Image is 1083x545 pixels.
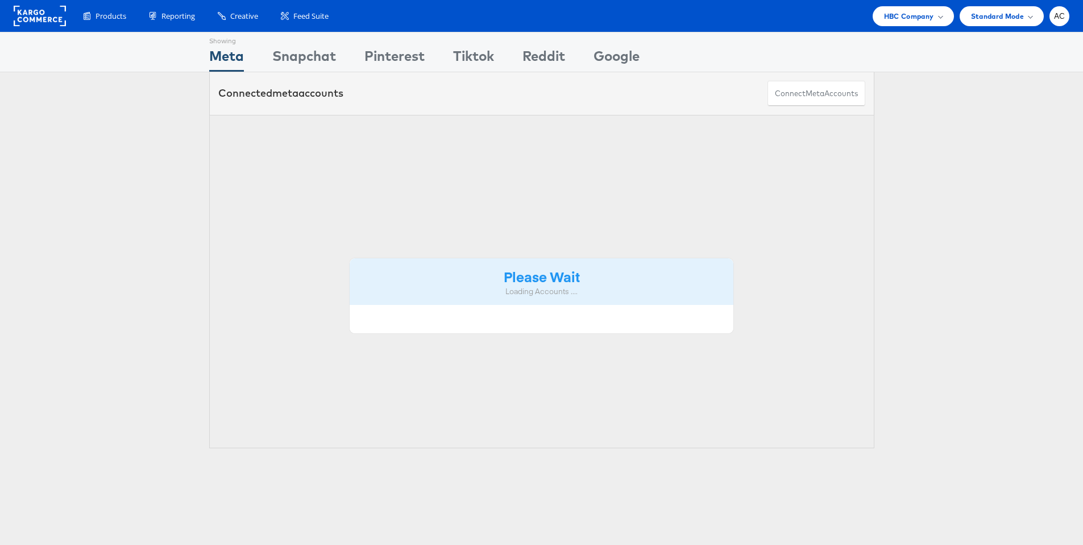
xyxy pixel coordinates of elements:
[504,267,580,286] strong: Please Wait
[272,46,336,72] div: Snapchat
[806,88,824,99] span: meta
[1054,13,1065,20] span: AC
[209,32,244,46] div: Showing
[293,11,329,22] span: Feed Suite
[272,86,298,100] span: meta
[358,286,725,297] div: Loading Accounts ....
[96,11,126,22] span: Products
[884,10,934,22] span: HBC Company
[453,46,494,72] div: Tiktok
[209,46,244,72] div: Meta
[767,81,865,106] button: ConnectmetaAccounts
[230,11,258,22] span: Creative
[364,46,425,72] div: Pinterest
[218,86,343,101] div: Connected accounts
[594,46,640,72] div: Google
[161,11,195,22] span: Reporting
[971,10,1024,22] span: Standard Mode
[522,46,565,72] div: Reddit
